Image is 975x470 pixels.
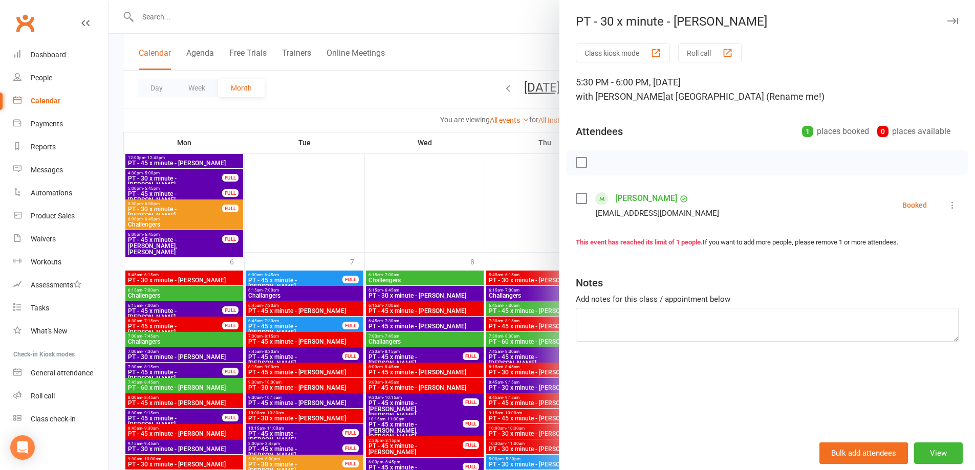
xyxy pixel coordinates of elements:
[31,304,49,312] div: Tasks
[615,190,677,207] a: [PERSON_NAME]
[576,124,623,139] div: Attendees
[559,14,975,29] div: PT - 30 x minute - [PERSON_NAME]
[576,237,959,248] div: If you want to add more people, please remove 1 or more attendees.
[31,415,76,423] div: Class check-in
[13,362,108,385] a: General attendance kiosk mode
[31,166,63,174] div: Messages
[13,251,108,274] a: Workouts
[877,124,950,139] div: places available
[31,51,66,59] div: Dashboard
[13,408,108,431] a: Class kiosk mode
[31,327,68,335] div: What's New
[31,258,61,266] div: Workouts
[31,120,63,128] div: Payments
[31,74,52,82] div: People
[576,91,665,102] span: with [PERSON_NAME]
[31,143,56,151] div: Reports
[31,281,81,289] div: Assessments
[802,126,813,137] div: 1
[576,276,603,290] div: Notes
[576,43,670,62] button: Class kiosk mode
[914,442,963,464] button: View
[13,228,108,251] a: Waivers
[31,212,75,220] div: Product Sales
[10,435,35,460] div: Open Intercom Messenger
[31,369,93,377] div: General attendance
[31,97,60,105] div: Calendar
[13,89,108,113] a: Calendar
[802,124,869,139] div: places booked
[596,207,719,220] div: [EMAIL_ADDRESS][DOMAIN_NAME]
[31,235,56,243] div: Waivers
[31,189,72,197] div: Automations
[13,320,108,343] a: What's New
[678,43,742,62] button: Roll call
[13,159,108,182] a: Messages
[576,238,703,246] strong: This event has reached its limit of 1 people.
[13,385,108,408] a: Roll call
[13,136,108,159] a: Reports
[13,274,108,297] a: Assessments
[12,10,38,36] a: Clubworx
[13,182,108,205] a: Automations
[13,66,108,89] a: People
[576,75,959,104] div: 5:30 PM - 6:00 PM, [DATE]
[877,126,889,137] div: 0
[13,297,108,320] a: Tasks
[576,293,959,305] div: Add notes for this class / appointment below
[13,113,108,136] a: Payments
[665,91,825,102] span: at [GEOGRAPHIC_DATA] (Rename me!)
[31,392,55,400] div: Roll call
[13,205,108,228] a: Product Sales
[819,442,908,464] button: Bulk add attendees
[902,202,927,209] div: Booked
[13,43,108,66] a: Dashboard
